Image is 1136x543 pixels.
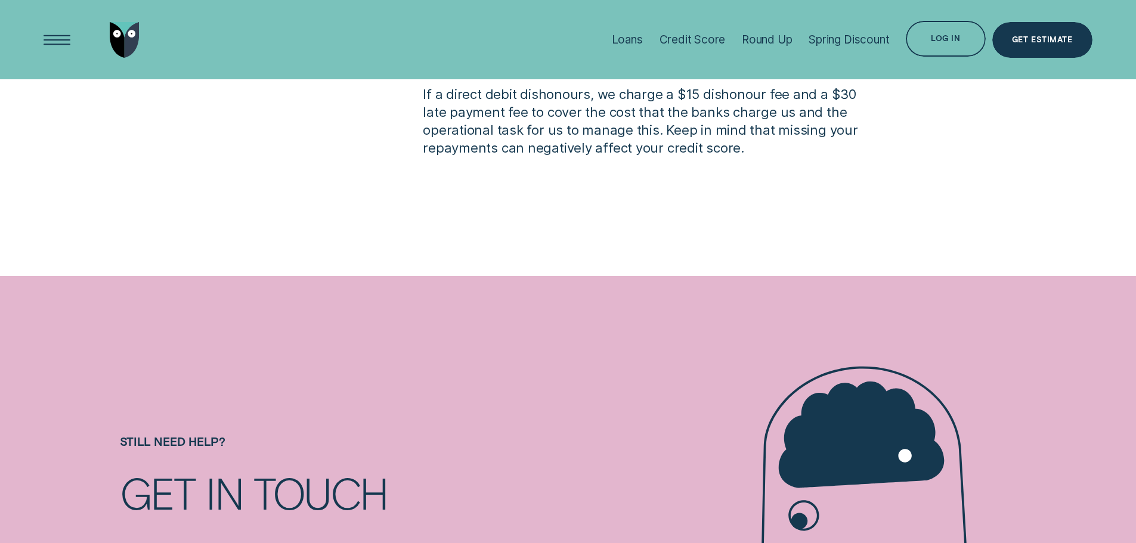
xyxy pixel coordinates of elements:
div: Credit Score [660,33,726,46]
div: Round Up [742,33,793,46]
div: Loans [612,33,643,46]
button: Open Menu [39,22,75,58]
button: Log in [906,21,985,57]
img: Wisr [110,22,140,58]
p: If a direct debit dishonours, we charge a $15 dishonour fee and a $30 late payment fee to cover t... [423,85,865,157]
div: Spring Discount [809,33,889,46]
a: Get Estimate [992,22,1092,58]
h4: Still need help? [120,435,562,471]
